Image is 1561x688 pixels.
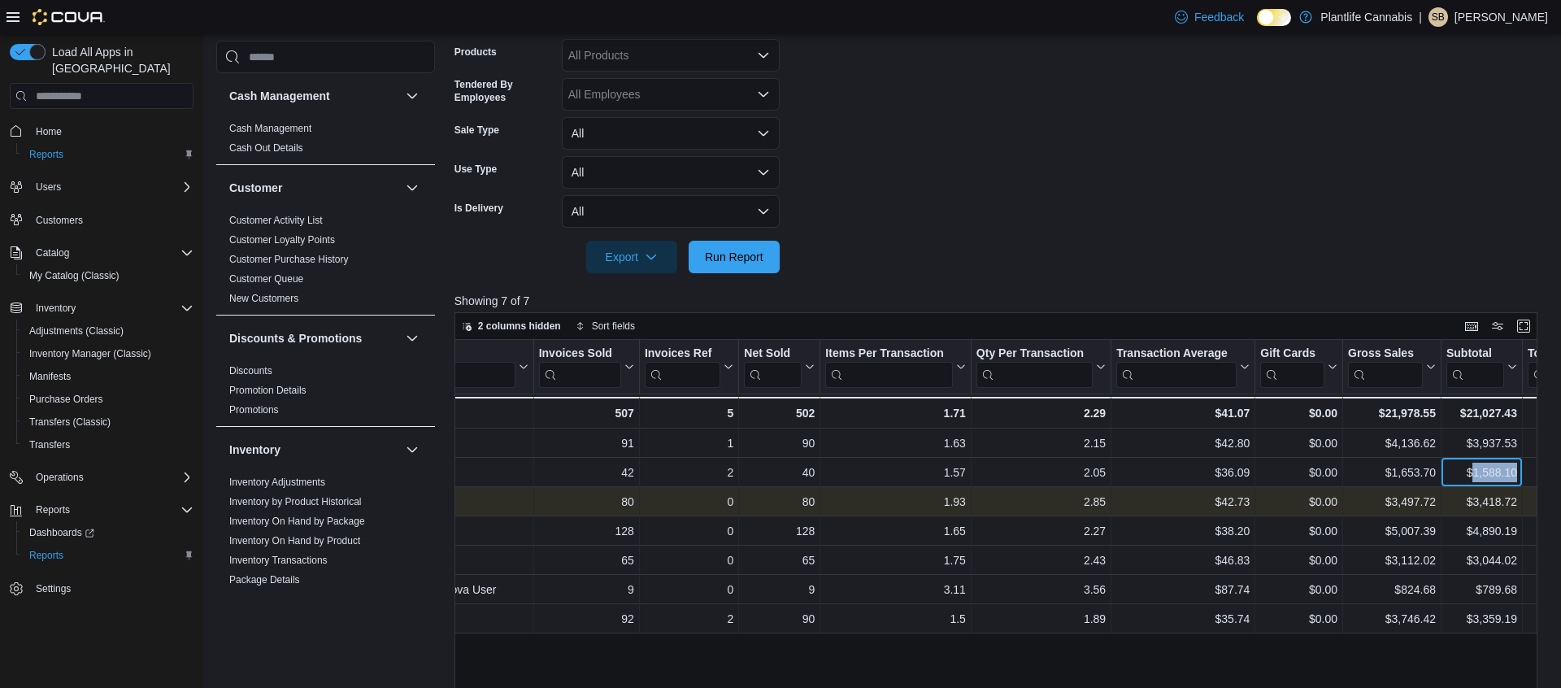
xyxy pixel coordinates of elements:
[23,523,193,542] span: Dashboards
[1116,346,1250,388] button: Transaction Average
[757,49,770,62] button: Open list of options
[825,346,953,388] div: Items Per Transaction
[16,365,200,388] button: Manifests
[23,546,70,565] a: Reports
[23,266,126,285] a: My Catalog (Classic)
[36,214,83,227] span: Customers
[976,492,1106,512] div: 2.85
[216,361,435,426] div: Discounts & Promotions
[645,403,733,423] div: 5
[1260,463,1337,482] div: $0.00
[562,156,780,189] button: All
[402,440,422,459] button: Inventory
[976,433,1106,453] div: 2.15
[29,526,94,539] span: Dashboards
[229,384,307,397] span: Promotion Details
[1116,551,1250,570] div: $46.83
[645,433,733,453] div: 1
[23,546,193,565] span: Reports
[229,477,325,488] a: Inventory Adjustments
[1446,521,1517,541] div: $4,890.19
[744,551,815,570] div: 65
[976,346,1093,388] div: Qty Per Transaction
[1488,316,1507,336] button: Display options
[1514,316,1533,336] button: Enter fullscreen
[454,78,555,104] label: Tendered By Employees
[1419,7,1422,27] p: |
[23,367,193,386] span: Manifests
[976,580,1106,599] div: 3.56
[1260,346,1324,362] div: Gift Cards
[229,495,362,508] span: Inventory by Product Historical
[229,385,307,396] a: Promotion Details
[229,365,272,377] a: Discounts
[744,609,815,629] div: 90
[29,347,151,360] span: Inventory Manager (Classic)
[1116,433,1250,453] div: $42.80
[1348,580,1436,599] div: $824.68
[229,364,272,377] span: Discounts
[3,208,200,232] button: Customers
[1446,346,1517,388] button: Subtotal
[36,125,62,138] span: Home
[29,298,193,318] span: Inventory
[23,523,101,542] a: Dashboards
[324,521,528,541] div: [PERSON_NAME]
[229,515,365,528] span: Inventory On Hand by Package
[229,555,328,566] a: Inventory Transactions
[29,578,193,599] span: Settings
[324,492,528,512] div: Dy-an [PERSON_NAME]
[976,521,1106,541] div: 2.27
[1257,9,1291,26] input: Dark Mode
[538,551,633,570] div: 65
[1260,346,1324,388] div: Gift Card Sales
[29,324,124,337] span: Adjustments (Classic)
[1348,433,1436,453] div: $4,136.62
[1348,346,1423,362] div: Gross Sales
[229,404,279,416] a: Promotions
[23,412,117,432] a: Transfers (Classic)
[645,580,733,599] div: 0
[229,273,303,285] a: Customer Queue
[645,521,733,541] div: 0
[23,390,193,409] span: Purchase Orders
[23,145,70,164] a: Reports
[596,241,667,273] span: Export
[757,88,770,101] button: Open list of options
[1194,9,1244,25] span: Feedback
[23,321,193,341] span: Adjustments (Classic)
[229,496,362,507] a: Inventory by Product Historical
[744,580,815,599] div: 9
[16,521,200,544] a: Dashboards
[1260,609,1337,629] div: $0.00
[1116,609,1250,629] div: $35.74
[478,320,561,333] span: 2 columns hidden
[29,177,67,197] button: Users
[23,412,193,432] span: Transfers (Classic)
[29,210,193,230] span: Customers
[23,145,193,164] span: Reports
[16,143,200,166] button: Reports
[562,195,780,228] button: All
[645,609,733,629] div: 2
[29,370,71,383] span: Manifests
[229,180,399,196] button: Customer
[1446,551,1517,570] div: $3,044.02
[29,243,193,263] span: Catalog
[29,579,77,599] a: Settings
[455,316,567,336] button: 2 columns hidden
[538,346,633,388] button: Invoices Sold
[324,433,528,453] div: [PERSON_NAME]
[1348,463,1436,482] div: $1,653.70
[538,403,633,423] div: 507
[825,492,966,512] div: 1.93
[454,293,1548,309] p: Showing 7 of 7
[825,346,966,388] button: Items Per Transaction
[23,435,193,455] span: Transfers
[1348,551,1436,570] div: $3,112.02
[229,233,335,246] span: Customer Loyalty Points
[454,163,497,176] label: Use Type
[16,411,200,433] button: Transfers (Classic)
[976,463,1106,482] div: 2.05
